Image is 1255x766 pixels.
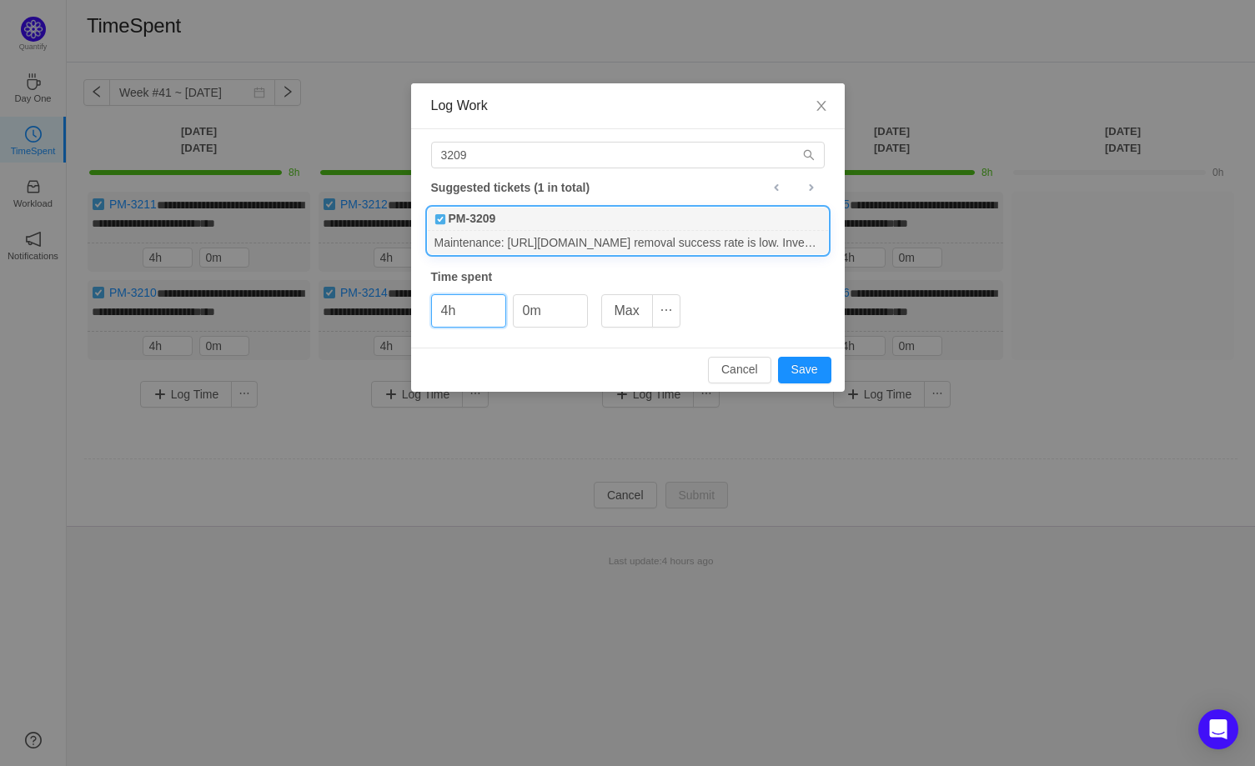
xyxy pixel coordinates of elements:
[798,83,845,130] button: Close
[431,142,825,168] input: Search
[778,357,831,383] button: Save
[652,294,680,328] button: icon: ellipsis
[431,268,825,286] div: Time spent
[803,149,815,161] i: icon: search
[449,210,496,228] b: PM-3209
[431,177,825,198] div: Suggested tickets (1 in total)
[431,97,825,115] div: Log Work
[815,99,828,113] i: icon: close
[428,231,828,253] div: Maintenance: [URL][DOMAIN_NAME] removal success rate is low. Investigate & fix.
[601,294,653,328] button: Max
[434,213,446,225] img: 10738
[1198,709,1238,749] div: Open Intercom Messenger
[708,357,771,383] button: Cancel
